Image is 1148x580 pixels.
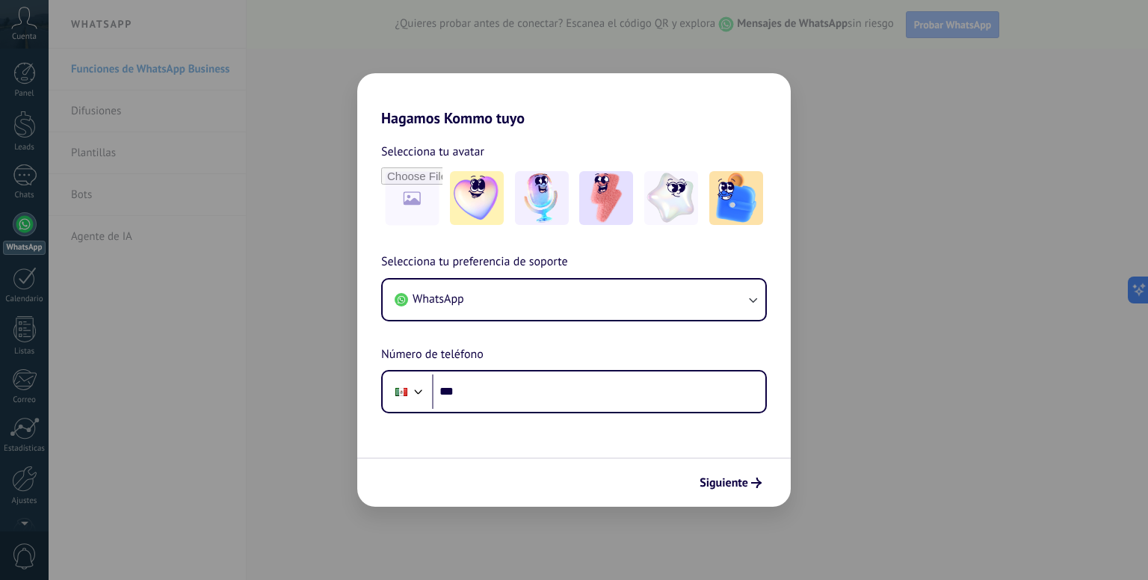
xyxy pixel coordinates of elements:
[413,291,464,306] span: WhatsApp
[381,142,484,161] span: Selecciona tu avatar
[387,376,416,407] div: Mexico: + 52
[357,73,791,127] h2: Hagamos Kommo tuyo
[515,171,569,225] img: -2.jpeg
[709,171,763,225] img: -5.jpeg
[693,470,768,496] button: Siguiente
[579,171,633,225] img: -3.jpeg
[700,478,748,488] span: Siguiente
[381,345,484,365] span: Número de teléfono
[381,253,568,272] span: Selecciona tu preferencia de soporte
[644,171,698,225] img: -4.jpeg
[450,171,504,225] img: -1.jpeg
[383,280,765,320] button: WhatsApp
